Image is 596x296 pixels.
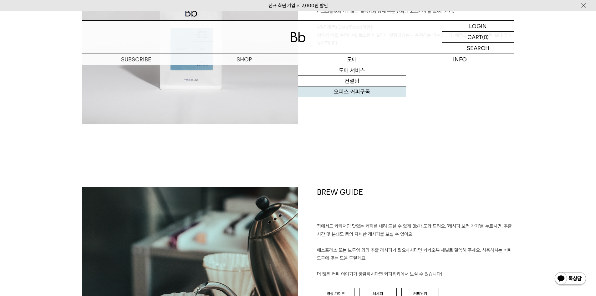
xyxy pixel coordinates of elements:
a: 컨설팅 [298,76,406,86]
a: LOGIN [442,21,514,32]
p: CART [467,32,482,42]
img: 카카오톡 채널 1:1 채팅 버튼 [554,272,587,287]
a: 오피스 커피구독 [298,86,406,97]
p: LOGIN [469,21,487,31]
p: SEARCH [467,43,489,54]
a: 도매 서비스 [298,65,406,76]
a: CART (0) [442,32,514,43]
a: 신규 회원 가입 시 3,000원 할인 [268,3,328,8]
img: 로고 [291,32,306,42]
a: SHOP [190,54,298,65]
p: INFO [406,54,514,65]
p: (0) [482,32,489,42]
p: 도매 [298,54,406,65]
h1: BREW GUIDE [317,187,514,223]
a: SUBSCRIBE [82,54,190,65]
p: 집에서도 카페처럼 맛있는 커피를 내려 드실 ﻿수 있게 Bb가 도와 드려요. '레시피 보러 가기'를 누르시면, 추출 시간 및 분쇄도 등의 자세한 레시피를 보실 수 있어요. 에스... [317,222,514,278]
